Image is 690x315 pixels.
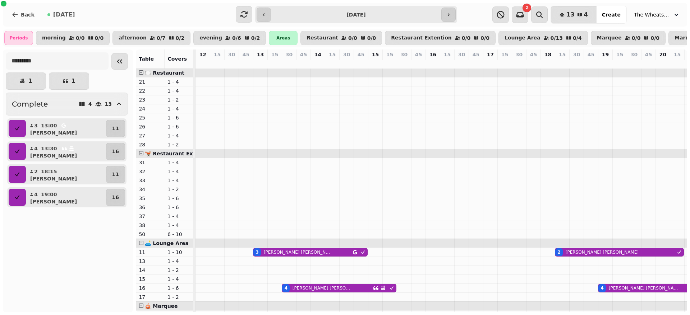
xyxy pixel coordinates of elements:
[214,60,220,67] p: 0
[315,60,321,67] p: 0
[139,96,162,103] p: 23
[660,60,666,67] p: 0
[329,60,335,67] p: 0
[200,60,206,67] p: 0
[112,194,119,201] p: 16
[358,60,364,67] p: 0
[473,60,479,67] p: 0
[139,213,162,220] p: 37
[632,36,641,41] p: 0 / 0
[145,240,188,246] span: 🛋️ Lounge Area
[167,293,190,301] p: 1 - 2
[139,177,162,184] p: 33
[145,151,213,156] span: 🫕 Restaurant Extention
[199,35,222,41] p: evening
[167,87,190,94] p: 1 - 4
[139,231,162,238] p: 50
[243,51,249,58] p: 45
[415,60,421,67] p: 0
[145,303,178,309] span: 🎪 Marquee
[257,51,264,58] p: 13
[167,159,190,166] p: 1 - 4
[167,177,190,184] p: 1 - 4
[591,31,666,45] button: Marquee0/00/0
[557,249,560,255] div: 2
[6,93,128,116] button: Complete413
[444,60,450,67] p: 0
[167,132,190,139] p: 1 - 4
[139,222,162,229] p: 38
[28,78,32,84] p: 1
[597,35,622,41] p: Marquee
[106,189,125,206] button: 16
[530,51,537,58] p: 45
[286,60,292,67] p: 0
[271,51,278,58] p: 15
[112,125,119,132] p: 11
[516,51,523,58] p: 30
[228,51,235,58] p: 30
[487,60,493,67] p: 0
[139,56,154,62] span: Table
[111,53,128,70] button: Collapse sidebar
[167,222,190,229] p: 1 - 4
[167,141,190,148] p: 1 - 2
[139,105,162,112] p: 24
[229,60,234,67] p: 0
[167,96,190,103] p: 1 - 2
[566,249,639,255] p: [PERSON_NAME] [PERSON_NAME]
[367,36,376,41] p: 0 / 0
[473,51,479,58] p: 45
[650,36,659,41] p: 0 / 0
[214,51,221,58] p: 15
[617,60,622,67] p: 0
[30,129,77,136] p: [PERSON_NAME]
[167,258,190,265] p: 1 - 4
[199,51,206,58] p: 12
[167,168,190,175] p: 1 - 4
[139,114,162,121] p: 25
[34,145,38,152] p: 4
[27,166,105,183] button: 218:15[PERSON_NAME]
[429,51,436,58] p: 16
[256,249,258,255] div: 3
[300,51,307,58] p: 45
[167,285,190,292] p: 1 - 6
[458,51,465,58] p: 30
[596,6,626,23] button: Create
[329,51,336,58] p: 15
[176,36,185,41] p: 0 / 2
[257,60,263,67] p: 0
[630,8,684,21] button: The Wheatsheaf
[401,60,407,67] p: 0
[76,36,85,41] p: 0 / 0
[6,72,46,90] button: 1
[167,186,190,193] p: 1 - 2
[139,159,162,166] p: 31
[243,60,249,67] p: 0
[385,31,496,45] button: Restaurant Extention0/00/0
[545,60,551,67] p: 0
[167,56,187,62] span: Covers
[167,276,190,283] p: 1 - 4
[95,36,104,41] p: 0 / 0
[444,51,451,58] p: 15
[167,204,190,211] p: 1 - 6
[41,168,57,175] p: 18:15
[21,12,34,17] span: Back
[272,60,277,67] p: 0
[551,6,596,23] button: 134
[34,168,38,175] p: 2
[415,51,422,58] p: 45
[300,60,306,67] p: 0
[139,249,162,256] p: 11
[530,60,536,67] p: 0
[167,123,190,130] p: 1 - 6
[645,51,652,58] p: 45
[387,60,392,67] p: 0
[501,51,508,58] p: 15
[42,6,81,23] button: [DATE]
[526,6,528,10] span: 2
[105,102,112,107] p: 13
[674,51,681,58] p: 15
